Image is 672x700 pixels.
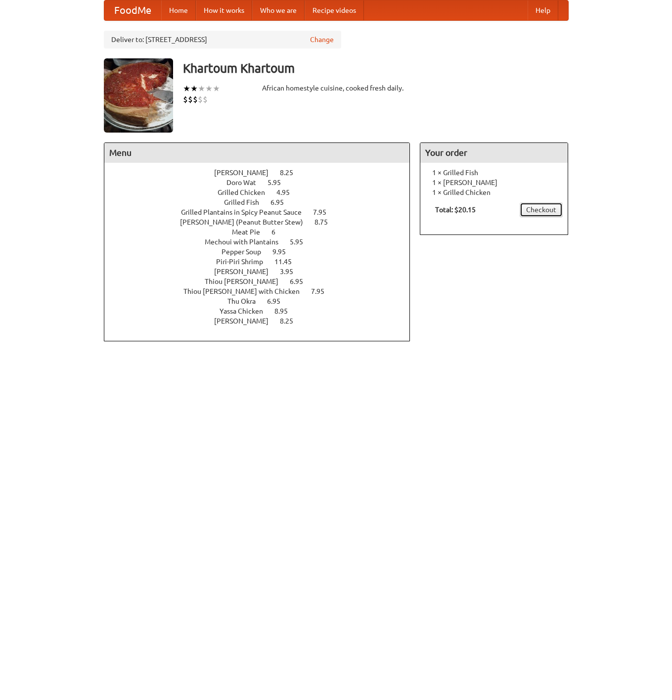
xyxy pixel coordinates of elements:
[198,94,203,105] li: $
[224,198,302,206] a: Grilled Fish 6.95
[180,218,346,226] a: [PERSON_NAME] (Peanut Butter Stew) 8.75
[222,248,304,256] a: Pepper Soup 9.95
[104,0,161,20] a: FoodMe
[520,202,563,217] a: Checkout
[183,83,190,94] li: ★
[196,0,252,20] a: How it works
[104,58,173,133] img: angular.jpg
[310,35,334,45] a: Change
[218,188,275,196] span: Grilled Chicken
[183,287,310,295] span: Thiou [PERSON_NAME] with Chicken
[188,94,193,105] li: $
[183,94,188,105] li: $
[270,198,294,206] span: 6.95
[425,178,563,187] li: 1 × [PERSON_NAME]
[218,188,308,196] a: Grilled Chicken 4.95
[205,238,321,246] a: Mechoui with Plantains 5.95
[280,169,303,177] span: 8.25
[181,208,312,216] span: Grilled Plantains in Spicy Peanut Sauce
[280,317,303,325] span: 8.25
[161,0,196,20] a: Home
[205,238,288,246] span: Mechoui with Plantains
[214,268,312,276] a: [PERSON_NAME] 3.95
[214,317,278,325] span: [PERSON_NAME]
[227,297,266,305] span: Thu Okra
[181,208,345,216] a: Grilled Plantains in Spicy Peanut Sauce 7.95
[183,58,569,78] h3: Khartoum Khartoum
[420,143,568,163] h4: Your order
[213,83,220,94] li: ★
[183,287,343,295] a: Thiou [PERSON_NAME] with Chicken 7.95
[220,307,306,315] a: Yassa Chicken 8.95
[252,0,305,20] a: Who we are
[220,307,273,315] span: Yassa Chicken
[262,83,410,93] div: African homestyle cuisine, cooked fresh daily.
[190,83,198,94] li: ★
[267,297,290,305] span: 6.95
[232,228,294,236] a: Meat Pie 6
[198,83,205,94] li: ★
[274,307,298,315] span: 8.95
[205,278,321,285] a: Thiou [PERSON_NAME] 6.95
[311,287,334,295] span: 7.95
[280,268,303,276] span: 3.95
[214,169,278,177] span: [PERSON_NAME]
[104,143,410,163] h4: Menu
[425,187,563,197] li: 1 × Grilled Chicken
[528,0,558,20] a: Help
[227,297,299,305] a: Thu Okra 6.95
[216,258,310,266] a: Piri-Piri Shrimp 11.45
[226,179,299,187] a: Doro Wat 5.95
[274,258,302,266] span: 11.45
[271,228,285,236] span: 6
[214,169,312,177] a: [PERSON_NAME] 8.25
[216,258,273,266] span: Piri-Piri Shrimp
[272,248,296,256] span: 9.95
[205,83,213,94] li: ★
[305,0,364,20] a: Recipe videos
[226,179,266,187] span: Doro Wat
[290,238,313,246] span: 5.95
[313,208,336,216] span: 7.95
[232,228,270,236] span: Meat Pie
[222,248,271,256] span: Pepper Soup
[268,179,291,187] span: 5.95
[193,94,198,105] li: $
[214,268,278,276] span: [PERSON_NAME]
[435,206,476,214] b: Total: $20.15
[104,31,341,48] div: Deliver to: [STREET_ADDRESS]
[203,94,208,105] li: $
[314,218,338,226] span: 8.75
[214,317,312,325] a: [PERSON_NAME] 8.25
[425,168,563,178] li: 1 × Grilled Fish
[276,188,300,196] span: 4.95
[205,278,288,285] span: Thiou [PERSON_NAME]
[224,198,269,206] span: Grilled Fish
[290,278,313,285] span: 6.95
[180,218,313,226] span: [PERSON_NAME] (Peanut Butter Stew)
